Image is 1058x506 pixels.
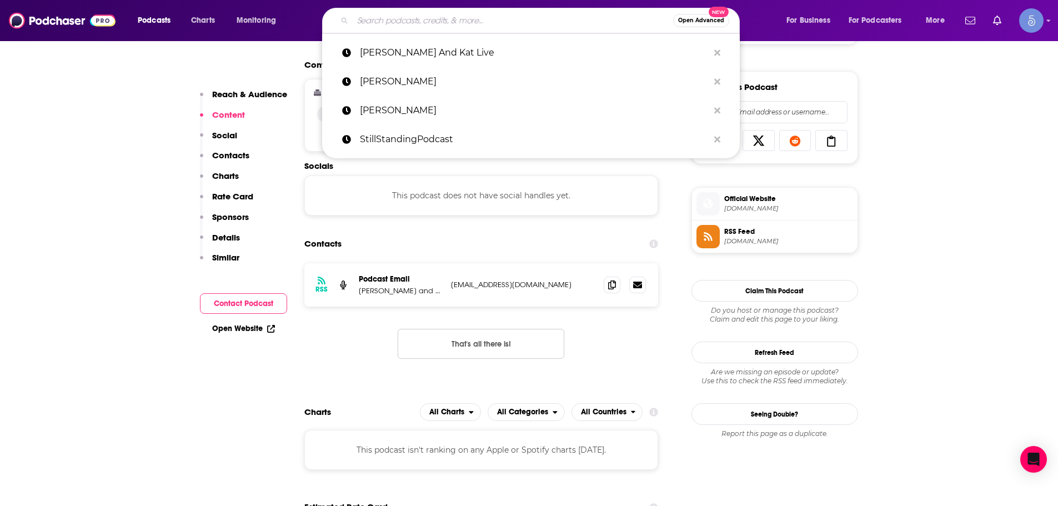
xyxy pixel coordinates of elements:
[184,12,222,29] a: Charts
[212,191,253,202] p: Rate Card
[1019,8,1044,33] span: Logged in as Spiral5-G1
[724,204,853,213] span: podcasters.spotify.com
[304,430,659,470] div: This podcast isn't ranking on any Apple or Spotify charts [DATE].
[673,14,729,27] button: Open AdvancedNew
[229,12,290,29] button: open menu
[200,191,253,212] button: Rate Card
[130,12,185,29] button: open menu
[696,225,853,248] a: RSS Feed[DOMAIN_NAME]
[849,13,902,28] span: For Podcasters
[779,12,844,29] button: open menu
[691,368,858,385] div: Are we missing an episode or update? Use this to check the RSS feed immediately.
[815,130,848,151] a: Copy Link
[360,38,709,67] p: Kate And Kat Live
[691,306,858,315] span: Do you host or manage this podcast?
[315,285,328,294] h3: RSS
[304,161,659,171] h2: Socials
[1020,446,1047,473] div: Open Intercom Messenger
[420,403,481,421] button: open menu
[691,403,858,425] a: Seeing Double?
[691,342,858,363] button: Refresh Feed
[200,130,237,151] button: Social
[691,429,858,438] div: Report this page as a duplicate.
[304,59,650,70] h2: Content
[353,12,673,29] input: Search podcasts, credits, & more...
[200,171,239,191] button: Charts
[322,96,740,125] a: [PERSON_NAME]
[786,13,830,28] span: For Business
[9,10,116,31] img: Podchaser - Follow, Share and Rate Podcasts
[779,130,811,151] a: Share on Reddit
[322,67,740,96] a: [PERSON_NAME]
[212,232,240,243] p: Details
[420,403,481,421] h2: Platforms
[212,130,237,141] p: Social
[359,274,442,284] p: Podcast Email
[571,403,643,421] h2: Countries
[360,96,709,125] p: shannon torrence
[191,13,215,28] span: Charts
[200,150,249,171] button: Contacts
[696,192,853,216] a: Official Website[DOMAIN_NAME]
[200,293,287,314] button: Contact Podcast
[724,237,853,246] span: anchor.fm
[691,306,858,324] div: Claim and edit this page to your liking.
[1019,8,1044,33] img: User Profile
[212,212,249,222] p: Sponsors
[304,176,659,216] div: This podcast does not have social handles yet.
[212,252,239,263] p: Similar
[918,12,959,29] button: open menu
[961,11,980,30] a: Show notifications dropdown
[360,67,709,96] p: Shannon Torrence
[200,212,249,232] button: Sponsors
[488,403,565,421] h2: Categories
[398,329,564,359] button: Nothing here.
[702,101,848,123] div: Search followers
[724,227,853,237] span: RSS Feed
[926,13,945,28] span: More
[212,171,239,181] p: Charts
[451,280,595,289] p: [EMAIL_ADDRESS][DOMAIN_NAME]
[333,8,750,33] div: Search podcasts, credits, & more...
[200,109,245,130] button: Content
[212,324,275,333] a: Open Website
[743,130,775,151] a: Share on X/Twitter
[1019,8,1044,33] button: Show profile menu
[200,89,287,109] button: Reach & Audience
[497,408,548,416] span: All Categories
[571,403,643,421] button: open menu
[678,18,724,23] span: Open Advanced
[691,280,858,302] button: Claim This Podcast
[581,408,626,416] span: All Countries
[212,109,245,120] p: Content
[138,13,171,28] span: Podcasts
[709,7,729,17] span: New
[200,252,239,273] button: Similar
[212,89,287,99] p: Reach & Audience
[237,13,276,28] span: Monitoring
[724,194,853,204] span: Official Website
[304,407,331,417] h2: Charts
[841,12,918,29] button: open menu
[429,408,464,416] span: All Charts
[322,38,740,67] a: [PERSON_NAME] And Kat Live
[359,286,442,295] p: [PERSON_NAME] and Kat Live
[200,232,240,253] button: Details
[989,11,1006,30] a: Show notifications dropdown
[360,125,709,154] p: StillStandingPodcast
[488,403,565,421] button: open menu
[711,102,838,123] input: Email address or username...
[304,233,342,254] h2: Contacts
[322,125,740,154] a: StillStandingPodcast
[212,150,249,161] p: Contacts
